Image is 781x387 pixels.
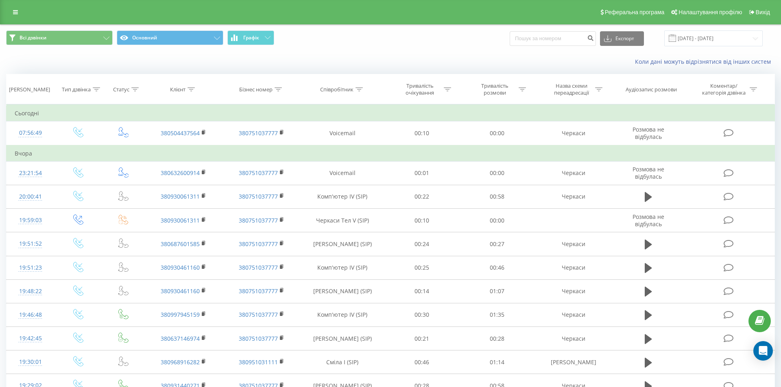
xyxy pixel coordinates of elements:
td: Вчора [7,145,775,162]
td: 00:46 [384,350,459,374]
td: Черкаси [534,161,613,185]
a: 380637146974 [161,335,200,342]
a: 380751037777 [239,169,278,177]
td: 01:07 [459,279,534,303]
td: 00:27 [459,232,534,256]
button: Графік [227,30,274,45]
td: Комп'ютер ІV (SIP) [300,256,384,279]
div: 07:56:49 [15,125,46,141]
span: Всі дзвінки [20,35,46,41]
td: 01:14 [459,350,534,374]
a: 380751037777 [239,129,278,137]
td: 00:00 [459,121,534,145]
div: Клієнт [170,86,185,93]
div: 19:48:22 [15,283,46,299]
div: Аудіозапис розмови [626,86,677,93]
a: 380751037777 [239,216,278,224]
td: Черкаси [534,185,613,208]
td: 00:10 [384,121,459,145]
div: Тип дзвінка [62,86,91,93]
td: Комп'ютер ІV (SIP) [300,185,384,208]
button: Основний [117,30,223,45]
input: Пошук за номером [510,31,596,46]
td: Voicemail [300,121,384,145]
td: 00:30 [384,303,459,326]
td: Черкаси [534,256,613,279]
td: 01:35 [459,303,534,326]
td: Черкаси [534,303,613,326]
div: 19:30:01 [15,354,46,370]
td: Сьогодні [7,105,775,121]
td: Сміла І (SIP) [300,350,384,374]
span: Розмова не відбулась [633,165,664,180]
td: 00:10 [384,209,459,232]
div: 19:59:03 [15,212,46,228]
td: 00:58 [459,185,534,208]
a: 380930061311 [161,216,200,224]
span: Вихід [756,9,770,15]
a: 380930461160 [161,287,200,295]
span: Налаштування профілю [678,9,742,15]
button: Експорт [600,31,644,46]
a: 380632600914 [161,169,200,177]
a: 380968916282 [161,358,200,366]
td: 00:24 [384,232,459,256]
a: 380930061311 [161,192,200,200]
span: Реферальна програма [605,9,665,15]
td: Voicemail [300,161,384,185]
a: 380687601585 [161,240,200,248]
td: 00:00 [459,209,534,232]
div: 23:21:54 [15,165,46,181]
td: Комп'ютер ІV (SIP) [300,303,384,326]
div: Open Intercom Messenger [753,341,773,361]
div: Назва схеми переадресації [550,82,593,96]
td: 00:22 [384,185,459,208]
div: Тривалість розмови [473,82,517,96]
div: Бізнес номер [239,86,273,93]
span: Розмова не відбулась [633,125,664,141]
td: 00:01 [384,161,459,185]
td: [PERSON_NAME] [534,350,613,374]
td: 00:21 [384,327,459,350]
td: 00:28 [459,327,534,350]
span: Розмова не відбулась [633,213,664,228]
td: [PERSON_NAME] (SIP) [300,232,384,256]
td: 00:14 [384,279,459,303]
div: [PERSON_NAME] [9,86,50,93]
div: Співробітник [320,86,353,93]
td: Черкаси [534,232,613,256]
a: 380751037777 [239,192,278,200]
td: Черкаси Тел V (SIP) [300,209,384,232]
td: 00:00 [459,161,534,185]
td: Черкаси [534,327,613,350]
td: [PERSON_NAME] (SIP) [300,279,384,303]
a: 380930461160 [161,264,200,271]
div: 19:42:45 [15,331,46,346]
td: 00:25 [384,256,459,279]
td: Черкаси [534,279,613,303]
div: Коментар/категорія дзвінка [700,82,748,96]
a: 380751037777 [239,311,278,318]
a: 380504437564 [161,129,200,137]
td: Черкаси [534,121,613,145]
span: Графік [243,35,259,41]
div: 20:00:41 [15,189,46,205]
td: 00:46 [459,256,534,279]
td: [PERSON_NAME] (SIP) [300,327,384,350]
div: 19:46:48 [15,307,46,323]
div: Статус [113,86,129,93]
div: Тривалість очікування [398,82,442,96]
a: 380751037777 [239,264,278,271]
a: 380997945159 [161,311,200,318]
a: 380751037777 [239,287,278,295]
div: 19:51:23 [15,260,46,276]
a: 380751037777 [239,240,278,248]
div: 19:51:52 [15,236,46,252]
a: Коли дані можуть відрізнятися вiд інших систем [635,58,775,65]
a: 380751037777 [239,335,278,342]
button: Всі дзвінки [6,30,113,45]
a: 380951031111 [239,358,278,366]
